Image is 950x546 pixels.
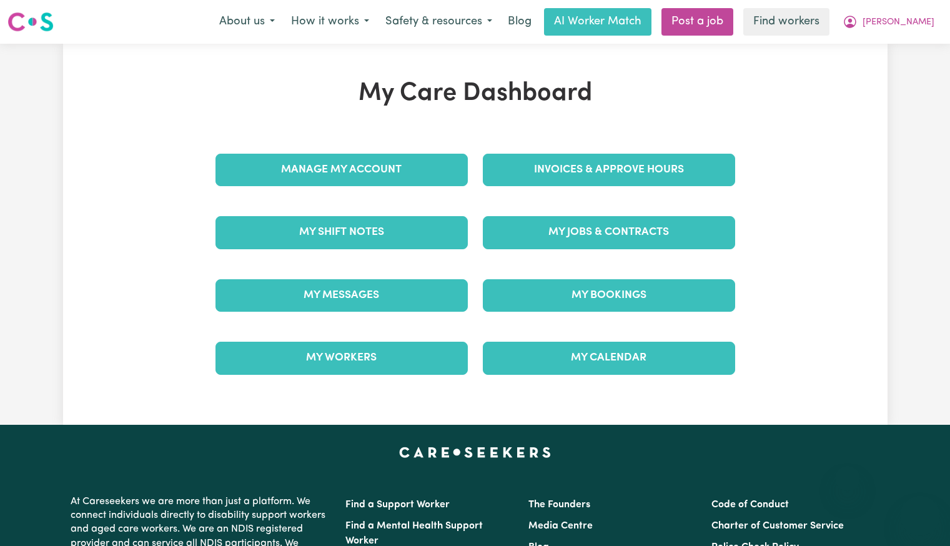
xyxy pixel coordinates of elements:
[528,521,593,531] a: Media Centre
[863,16,934,29] span: [PERSON_NAME]
[711,521,844,531] a: Charter of Customer Service
[483,342,735,374] a: My Calendar
[215,216,468,249] a: My Shift Notes
[208,79,743,109] h1: My Care Dashboard
[215,342,468,374] a: My Workers
[500,8,539,36] a: Blog
[661,8,733,36] a: Post a job
[900,496,940,536] iframe: Button to launch messaging window
[345,500,450,510] a: Find a Support Worker
[483,279,735,312] a: My Bookings
[483,154,735,186] a: Invoices & Approve Hours
[711,500,789,510] a: Code of Conduct
[377,9,500,35] button: Safety & resources
[7,11,54,33] img: Careseekers logo
[215,154,468,186] a: Manage My Account
[7,7,54,36] a: Careseekers logo
[283,9,377,35] button: How it works
[835,466,860,491] iframe: Close message
[743,8,829,36] a: Find workers
[399,447,551,457] a: Careseekers home page
[834,9,943,35] button: My Account
[215,279,468,312] a: My Messages
[528,500,590,510] a: The Founders
[211,9,283,35] button: About us
[544,8,651,36] a: AI Worker Match
[483,216,735,249] a: My Jobs & Contracts
[345,521,483,546] a: Find a Mental Health Support Worker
